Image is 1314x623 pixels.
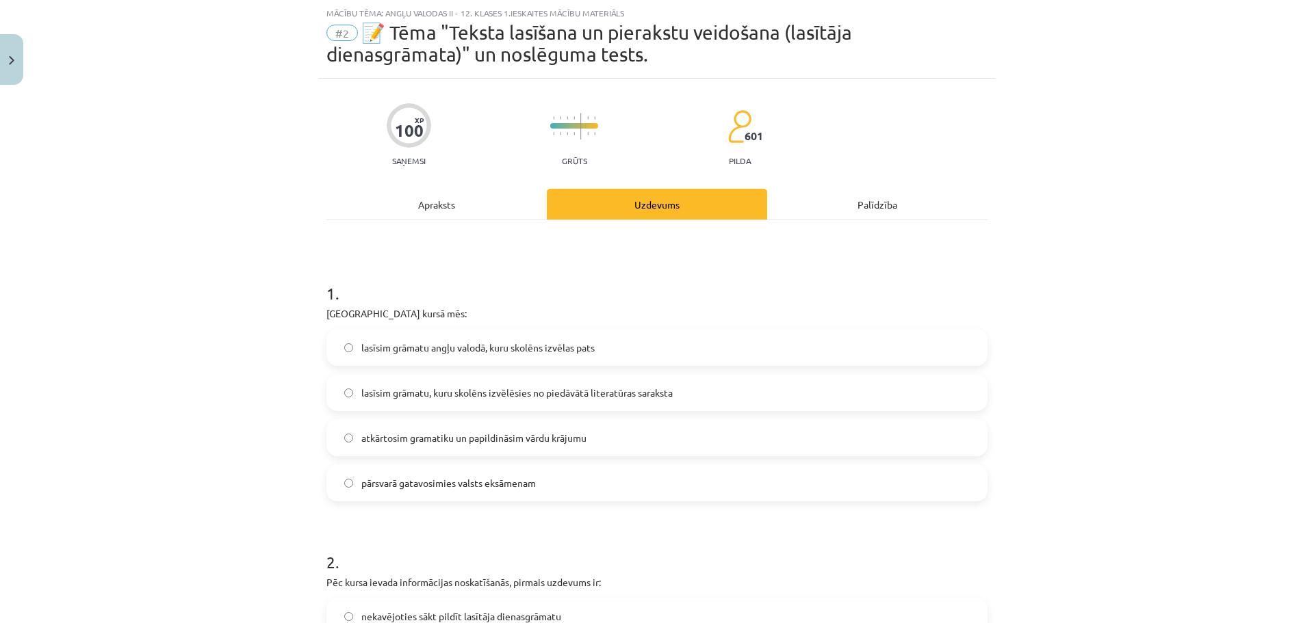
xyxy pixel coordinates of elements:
[361,476,536,490] span: pārsvarā gatavosimies valsts eksāmenam
[587,132,589,135] img: icon-short-line-57e1e144782c952c97e751825c79c345078a6d821885a25fce030b3d8c18986b.svg
[326,189,547,220] div: Apraksts
[729,156,751,165] p: pilda
[587,116,589,120] img: icon-short-line-57e1e144782c952c97e751825c79c345078a6d821885a25fce030b3d8c18986b.svg
[767,189,988,220] div: Palīdzība
[387,156,431,165] p: Saņemsi
[344,479,353,488] input: pārsvarā gatavosimies valsts eksāmenam
[553,132,554,135] img: icon-short-line-57e1e144782c952c97e751825c79c345078a6d821885a25fce030b3d8c18986b.svg
[326,260,988,302] h1: 1 .
[344,434,353,442] input: atkārtosim gramatiku un papildināsim vārdu krājumu
[361,386,673,400] span: lasīsim grāmatu, kuru skolēns izvēlēsies no piedāvātā literatūras saraksta
[326,306,988,321] p: [GEOGRAPHIC_DATA] kursā mēs:
[574,116,575,120] img: icon-short-line-57e1e144782c952c97e751825c79c345078a6d821885a25fce030b3d8c18986b.svg
[361,341,595,355] span: lasīsim grāmatu angļu valodā, kuru skolēns izvēlas pats
[594,116,595,120] img: icon-short-line-57e1e144782c952c97e751825c79c345078a6d821885a25fce030b3d8c18986b.svg
[727,109,751,144] img: students-c634bb4e5e11cddfef0936a35e636f08e4e9abd3cc4e673bd6f9a4125e45ecb1.svg
[344,612,353,621] input: nekavējoties sākt pildīt lasītāja dienasgrāmatu
[567,132,568,135] img: icon-short-line-57e1e144782c952c97e751825c79c345078a6d821885a25fce030b3d8c18986b.svg
[326,8,988,18] div: Mācību tēma: Angļu valodas ii - 12. klases 1.ieskaites mācību materiāls
[594,132,595,135] img: icon-short-line-57e1e144782c952c97e751825c79c345078a6d821885a25fce030b3d8c18986b.svg
[344,388,353,397] input: lasīsim grāmatu, kuru skolēns izvēlēsies no piedāvātā literatūras saraksta
[560,132,561,135] img: icon-short-line-57e1e144782c952c97e751825c79c345078a6d821885a25fce030b3d8c18986b.svg
[547,189,767,220] div: Uzdevums
[9,56,14,65] img: icon-close-lesson-0947bae3869378f0d4975bcd49f059093ad1ed9edebbc8119c70593378902aed.svg
[745,130,763,142] span: 601
[326,21,852,66] span: 📝 Tēma "Teksta lasīšana un pierakstu veidošana (lasītāja dienasgrāmata)" un noslēguma tests.
[326,25,358,41] span: #2
[344,343,353,352] input: lasīsim grāmatu angļu valodā, kuru skolēns izvēlas pats
[580,113,582,140] img: icon-long-line-d9ea69661e0d244f92f715978eff75569469978d946b2353a9bb055b3ed8787d.svg
[415,116,424,124] span: XP
[395,121,424,140] div: 100
[574,132,575,135] img: icon-short-line-57e1e144782c952c97e751825c79c345078a6d821885a25fce030b3d8c18986b.svg
[567,116,568,120] img: icon-short-line-57e1e144782c952c97e751825c79c345078a6d821885a25fce030b3d8c18986b.svg
[560,116,561,120] img: icon-short-line-57e1e144782c952c97e751825c79c345078a6d821885a25fce030b3d8c18986b.svg
[361,431,587,445] span: atkārtosim gramatiku un papildināsim vārdu krājumu
[562,156,587,165] p: Grūts
[553,116,554,120] img: icon-short-line-57e1e144782c952c97e751825c79c345078a6d821885a25fce030b3d8c18986b.svg
[326,575,988,589] p: Pēc kursa ievada informācijas noskatīšanās, pirmais uzdevums ir:
[326,529,988,571] h1: 2 .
